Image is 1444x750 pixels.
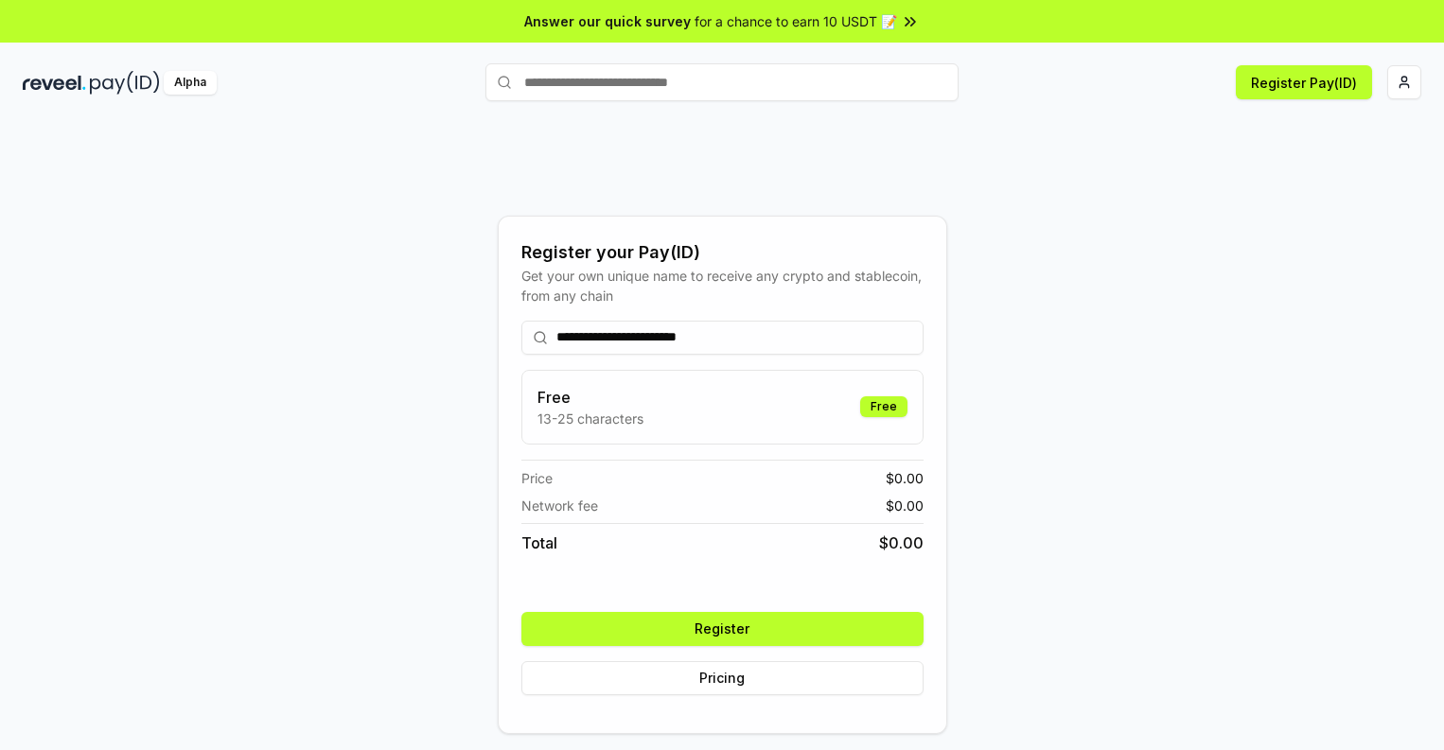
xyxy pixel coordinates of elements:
[90,71,160,95] img: pay_id
[521,266,924,305] div: Get your own unique name to receive any crypto and stablecoin, from any chain
[886,468,924,488] span: $ 0.00
[537,409,643,428] p: 13-25 characters
[537,386,643,409] h3: Free
[524,11,691,31] span: Answer our quick survey
[695,11,897,31] span: for a chance to earn 10 USDT 📝
[521,612,924,646] button: Register
[521,468,553,488] span: Price
[23,71,86,95] img: reveel_dark
[521,496,598,515] span: Network fee
[860,396,907,417] div: Free
[1236,65,1372,99] button: Register Pay(ID)
[879,532,924,554] span: $ 0.00
[521,532,557,554] span: Total
[521,661,924,695] button: Pricing
[886,496,924,515] span: $ 0.00
[164,71,217,95] div: Alpha
[521,239,924,266] div: Register your Pay(ID)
